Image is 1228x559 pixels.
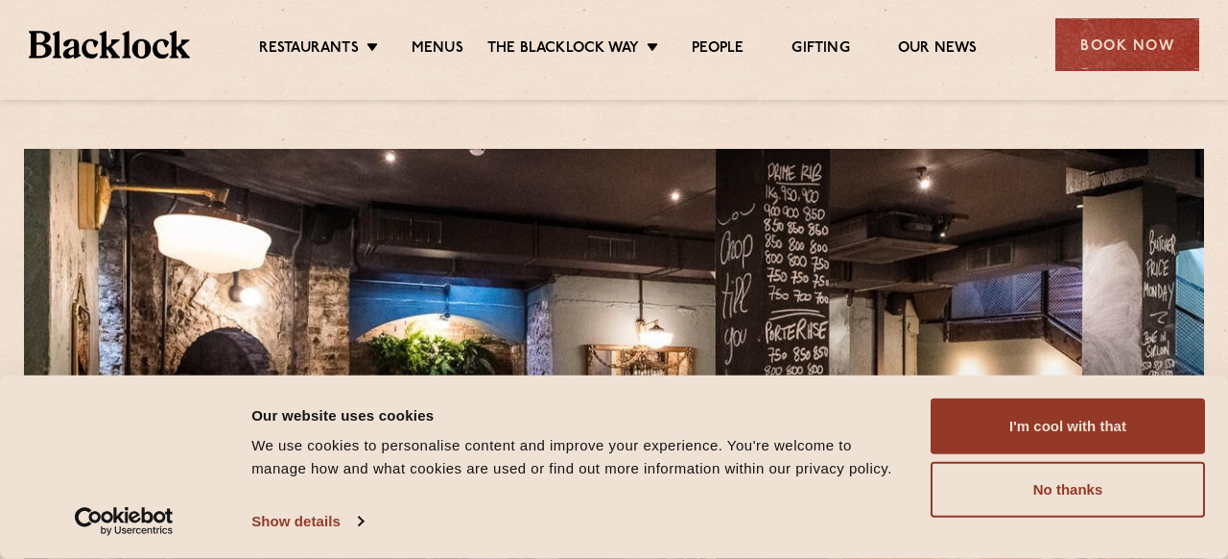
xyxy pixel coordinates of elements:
a: Restaurants [259,39,359,61]
a: Show details [251,507,363,536]
a: Usercentrics Cookiebot - opens in a new window [40,507,208,536]
img: BL_Textured_Logo-footer-cropped.svg [29,31,190,58]
button: I'm cool with that [931,399,1205,454]
button: No thanks [931,462,1205,518]
a: People [692,39,744,61]
a: Menus [412,39,463,61]
a: Gifting [791,39,849,61]
div: Our website uses cookies [251,403,909,426]
div: We use cookies to personalise content and improve your experience. You're welcome to manage how a... [251,434,909,480]
div: Book Now [1055,18,1199,71]
a: The Blacklock Way [487,39,639,61]
a: Our News [898,39,978,61]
